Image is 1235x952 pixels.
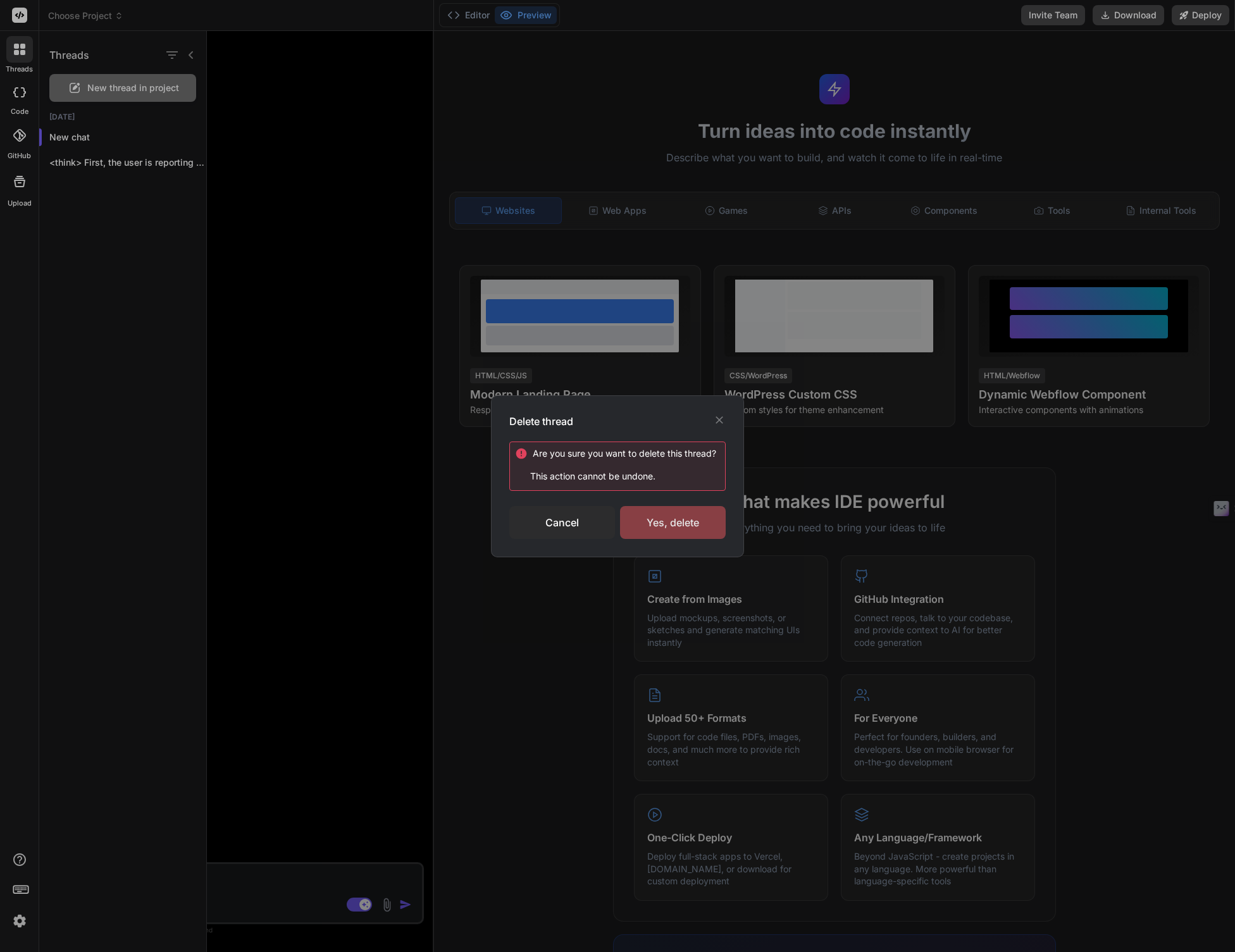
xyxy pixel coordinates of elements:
div: Cancel [509,506,615,539]
div: Yes, delete [620,506,726,539]
h3: Delete thread [509,414,573,429]
div: Are you sure you want to delete this ? [533,447,716,460]
span: thread [682,448,712,459]
p: This action cannot be undone. [515,470,725,483]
